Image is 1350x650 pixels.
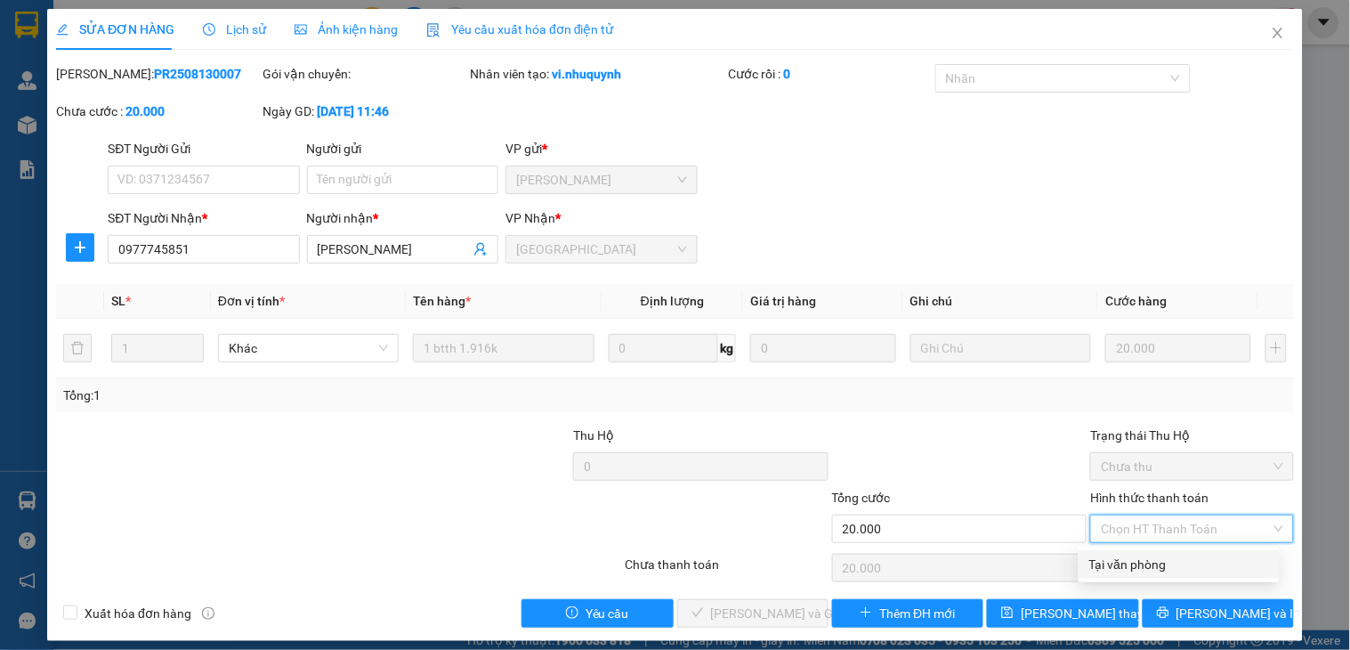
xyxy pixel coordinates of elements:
b: PR2508130007 [154,67,241,81]
span: Phan Rang [516,167,686,193]
div: Người gửi [307,139,498,158]
b: 0 [784,67,791,81]
div: SĐT Người Nhận [108,208,299,228]
span: 0937589455 [5,99,130,124]
span: SỬA ĐƠN HÀNG [56,22,174,37]
span: Tên hàng [413,294,471,308]
strong: NHẬN: [5,8,206,69]
div: Gói vận chuyển: [263,64,466,84]
input: 0 [1105,334,1251,362]
span: save [1001,606,1014,621]
div: Chưa thanh toán [623,555,829,586]
b: vi.nhuquynh [552,67,621,81]
span: plus [860,606,872,621]
span: Giá trị hàng [750,294,816,308]
span: Khác [229,335,388,362]
span: VP Nhận [505,211,555,225]
span: CHƯA CƯỚC: [119,127,261,177]
span: CƯỚC RỒI: [6,127,73,177]
div: [PERSON_NAME]: [56,64,259,84]
span: VI [5,71,26,96]
span: Thu Hộ [573,428,614,443]
button: printer[PERSON_NAME] và In [1143,599,1294,628]
span: SL [111,294,125,308]
div: Người nhận [307,208,498,228]
span: Lịch sử [203,22,266,37]
span: [PERSON_NAME] và In [1176,604,1301,623]
span: Yêu cầu xuất hóa đơn điện tử [426,22,614,37]
input: Ghi Chú [910,334,1091,362]
span: exclamation-circle [566,606,578,621]
span: Sài Gòn [516,236,686,263]
span: close [1271,26,1285,40]
span: [PERSON_NAME] thay đổi [1021,604,1163,623]
button: save[PERSON_NAME] thay đổi [987,599,1138,628]
span: Chưa thu [1101,453,1282,480]
button: delete [63,334,92,362]
span: Chọn HT Thanh Toán [1101,516,1282,542]
input: 0 [750,334,896,362]
span: printer [1157,606,1169,621]
div: Ngày GD: [263,102,466,121]
div: Cước rồi : [729,64,932,84]
span: Định lượng [641,294,704,308]
b: [DATE] 11:46 [318,104,390,118]
div: VP gửi [505,139,697,158]
button: plusThêm ĐH mới [832,599,983,628]
th: Ghi chú [903,284,1098,319]
span: plus [67,240,93,255]
span: kg [718,334,736,362]
div: Chưa cước : [56,102,259,121]
input: VD: Bàn, Ghế [413,334,594,362]
button: plus [66,233,94,262]
span: Thêm ĐH mới [879,604,955,623]
b: 20.000 [125,104,165,118]
span: Ảnh kiện hàng [295,22,398,37]
span: Đơn vị tính [218,294,285,308]
span: [PERSON_NAME] [5,38,206,69]
button: Close [1253,9,1303,59]
button: check[PERSON_NAME] và Giao hàng [677,599,829,628]
label: Hình thức thanh toán [1090,491,1209,505]
span: info-circle [202,607,214,620]
div: SĐT Người Gửi [108,139,299,158]
span: Yêu cầu [586,604,629,623]
div: Tổng: 1 [63,386,522,405]
span: clock-circle [203,23,215,36]
span: user-add [473,242,488,256]
span: Xuất hóa đơn hàng [77,604,198,623]
button: plus [1265,334,1287,362]
button: exclamation-circleYêu cầu [521,599,673,628]
span: Tổng cước [832,491,891,505]
span: Cước hàng [1105,294,1167,308]
span: picture [295,23,307,36]
img: icon [426,23,441,37]
div: Tại văn phòng [1089,555,1269,574]
div: Nhân viên tạo: [470,64,725,84]
div: Trạng thái Thu Hộ [1090,426,1293,445]
span: edit [56,23,69,36]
